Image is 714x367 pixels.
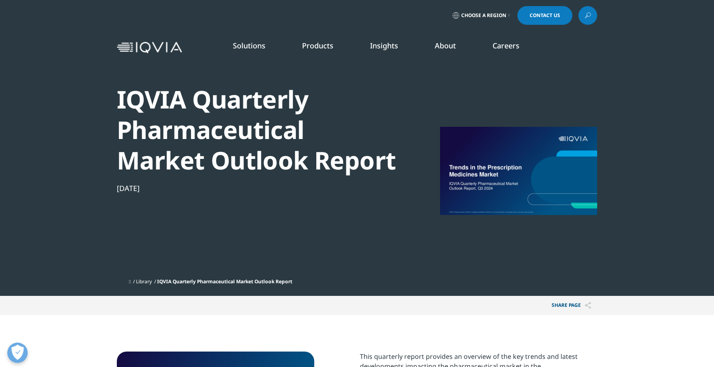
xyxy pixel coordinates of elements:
[7,343,28,363] button: 優先設定センターを開く
[461,12,506,19] span: Choose a Region
[530,13,560,18] span: Contact Us
[545,296,597,315] button: Share PAGEShare PAGE
[585,302,591,309] img: Share PAGE
[370,41,398,50] a: Insights
[136,278,152,285] a: Library
[157,278,292,285] span: IQVIA Quarterly Pharmaceutical Market Outlook Report
[117,42,182,54] img: IQVIA Healthcare Information Technology and Pharma Clinical Research Company
[117,84,396,176] div: IQVIA Quarterly Pharmaceutical Market Outlook Report
[117,183,396,193] div: [DATE]
[545,296,597,315] p: Share PAGE
[435,41,456,50] a: About
[493,41,519,50] a: Careers
[185,28,597,67] nav: Primary
[517,6,572,25] a: Contact Us
[233,41,265,50] a: Solutions
[302,41,333,50] a: Products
